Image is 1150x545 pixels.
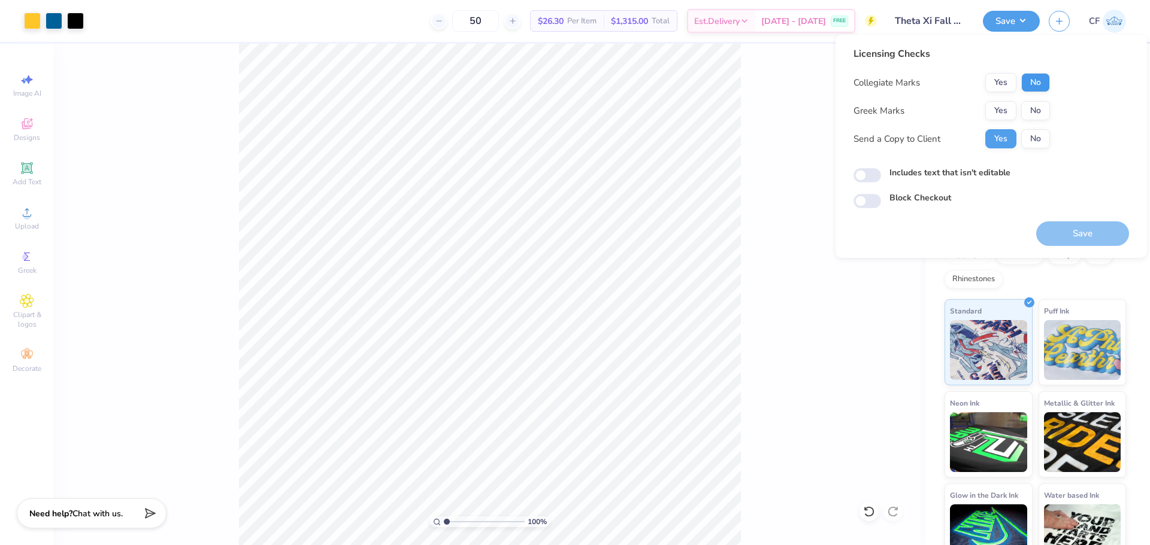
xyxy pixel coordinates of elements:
button: Yes [985,101,1016,120]
span: Total [652,15,670,28]
label: Block Checkout [889,191,951,204]
span: [DATE] - [DATE] [761,15,826,28]
img: Metallic & Glitter Ink [1044,412,1121,472]
span: Water based Ink [1044,489,1099,501]
button: Yes [985,73,1016,92]
span: $1,315.00 [611,15,648,28]
span: Decorate [13,364,41,373]
button: Save [983,11,1040,32]
span: Designs [14,133,40,142]
a: CF [1089,10,1126,33]
button: No [1021,73,1050,92]
input: Untitled Design [886,9,974,33]
span: Metallic & Glitter Ink [1044,397,1115,409]
div: Greek Marks [854,104,904,118]
span: CF [1089,14,1100,28]
img: Neon Ink [950,412,1027,472]
span: Puff Ink [1044,305,1069,317]
span: Per Item [567,15,597,28]
button: Yes [985,129,1016,148]
button: No [1021,129,1050,148]
img: Puff Ink [1044,320,1121,380]
span: Chat with us. [72,508,123,519]
strong: Need help? [29,508,72,519]
div: Collegiate Marks [854,76,920,90]
span: Glow in the Dark Ink [950,489,1018,501]
button: No [1021,101,1050,120]
input: – – [452,10,499,32]
span: Standard [950,305,982,317]
span: $26.30 [538,15,564,28]
span: Greek [18,266,37,275]
span: Neon Ink [950,397,979,409]
img: Cholo Fernandez [1103,10,1126,33]
span: Est. Delivery [694,15,740,28]
span: Upload [15,221,39,231]
span: 100 % [528,516,547,527]
span: Image AI [13,89,41,98]
div: Send a Copy to Client [854,132,940,146]
label: Includes text that isn't editable [889,166,1010,179]
span: Clipart & logos [6,310,48,329]
div: Rhinestones [945,270,1003,288]
div: Licensing Checks [854,47,1050,61]
span: Add Text [13,177,41,187]
img: Standard [950,320,1027,380]
span: FREE [833,17,846,25]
